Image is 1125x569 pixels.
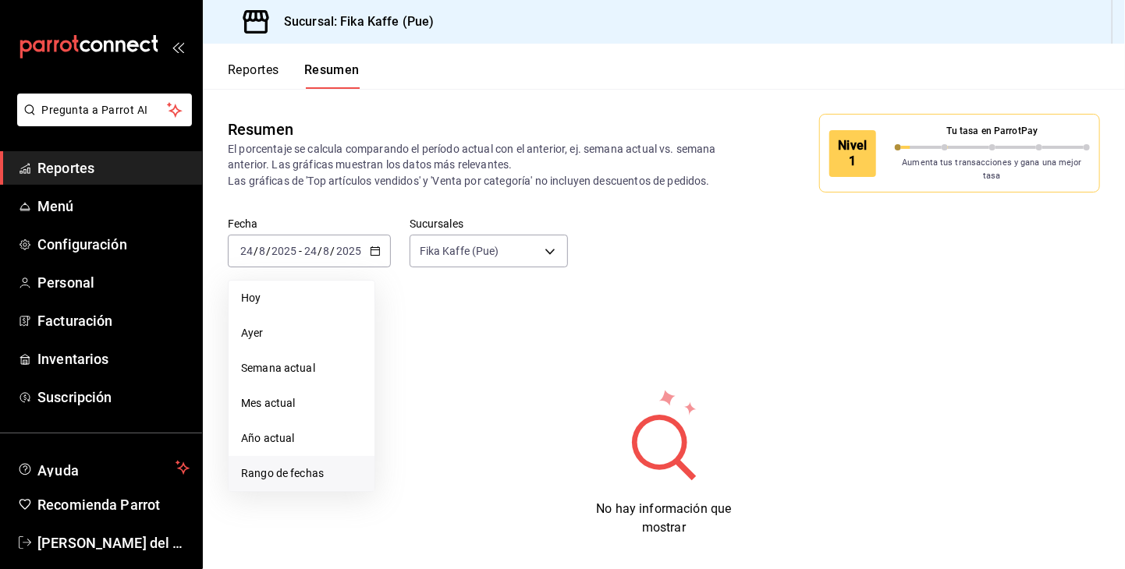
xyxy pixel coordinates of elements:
p: El porcentaje se calcula comparando el período actual con el anterior, ej. semana actual vs. sema... [228,141,736,188]
span: Inventarios [37,348,190,369]
input: -- [303,245,318,257]
span: Hoy [241,290,362,306]
span: Mes actual [241,395,362,412]
span: Reportes [37,157,190,178]
span: No hay información que mostrar [597,501,732,535]
span: Menú [37,196,190,217]
span: Suscripción [37,387,190,408]
button: Pregunta a Parrot AI [17,94,192,126]
button: Reportes [228,62,279,89]
span: / [254,245,258,257]
input: ---- [271,245,297,257]
span: Personal [37,272,190,293]
input: -- [258,245,266,257]
div: Nivel 1 [829,130,876,177]
span: Año actual [241,430,362,447]
span: / [331,245,335,257]
label: Sucursales [410,219,568,230]
span: Facturación [37,310,190,331]
span: Ayer [241,325,362,341]
span: Fika Kaffe (Pue) [420,243,499,259]
p: Tu tasa en ParrotPay [895,124,1091,138]
h3: Sucursal: Fika Kaffe (Pue) [271,12,434,31]
input: ---- [335,245,362,257]
span: [PERSON_NAME] del Giovane [37,532,190,553]
span: / [318,245,322,257]
span: Configuración [37,234,190,255]
span: Ayuda [37,458,169,477]
span: Pregunta a Parrot AI [42,102,168,118]
input: -- [323,245,331,257]
span: Semana actual [241,360,362,376]
span: - [299,245,302,257]
button: Resumen [304,62,360,89]
span: / [266,245,271,257]
button: open_drawer_menu [172,41,184,53]
div: navigation tabs [228,62,360,89]
label: Fecha [228,219,391,230]
p: Aumenta tus transacciones y gana una mejor tasa [895,157,1091,182]
span: Rango de fechas [241,465,362,482]
a: Pregunta a Parrot AI [11,113,192,129]
span: Recomienda Parrot [37,494,190,515]
input: -- [240,245,254,257]
div: Resumen [228,118,293,141]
